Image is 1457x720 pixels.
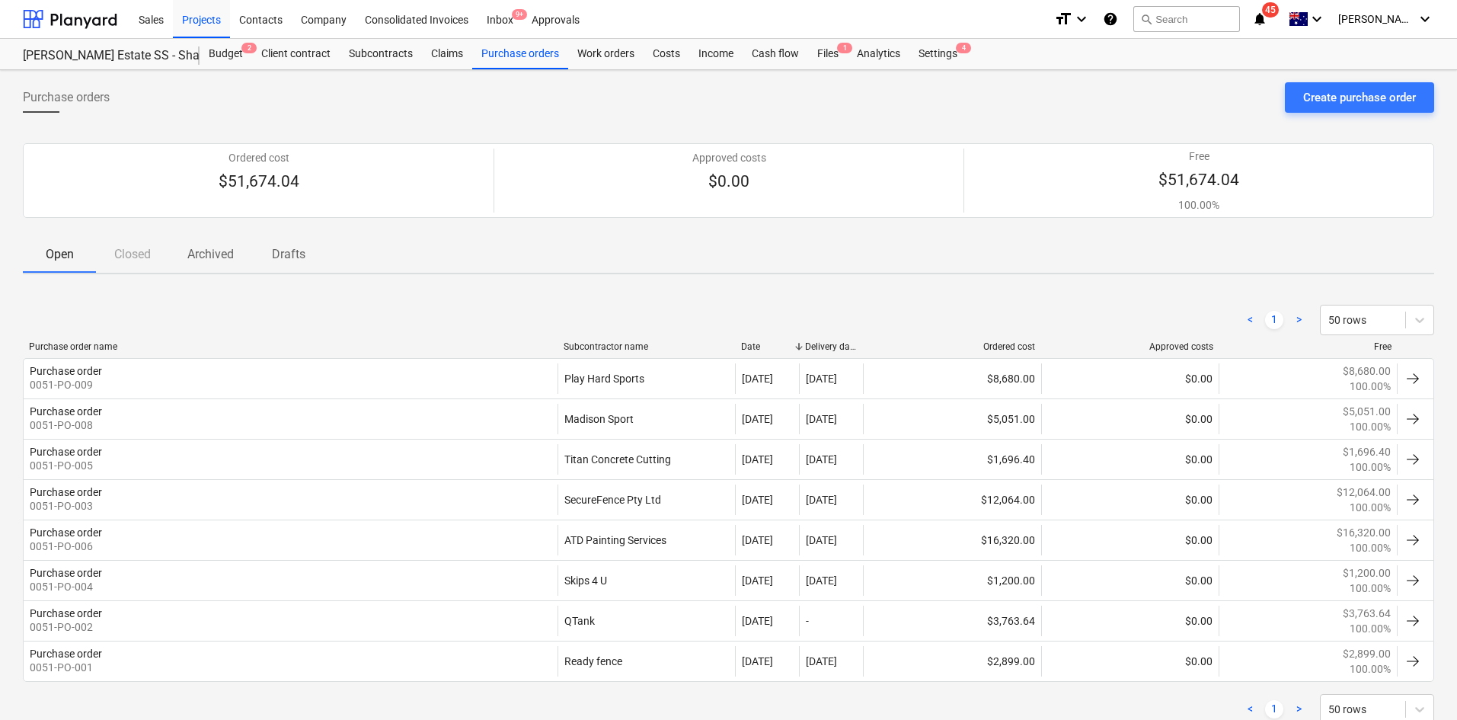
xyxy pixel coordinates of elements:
div: [DATE] [806,453,837,466]
div: [DATE] [742,534,773,546]
div: Purchase order [30,405,102,418]
p: Free [1158,149,1239,164]
p: 0051-PO-006 [30,539,102,554]
p: $0.00 [692,171,766,193]
div: Purchase order [30,607,102,619]
div: Delivery date [805,341,857,352]
div: $1,200.00 [863,565,1041,596]
a: Client contract [252,39,340,69]
i: format_size [1054,10,1072,28]
div: $3,763.64 [863,606,1041,636]
div: [PERSON_NAME] Estate SS - Shade Structure [23,48,181,64]
p: 100.00% [1350,661,1391,677]
button: Search [1133,6,1240,32]
div: Purchase order name [29,341,551,352]
div: $5,051.00 [863,404,1041,434]
span: 2 [241,43,257,53]
p: 100.00% [1350,540,1391,555]
a: Previous page [1241,311,1259,329]
p: $12,064.00 [1337,485,1391,500]
div: Purchase orders [472,39,568,69]
div: [DATE] [742,574,773,587]
div: [DATE] [742,655,773,667]
div: ATD Painting Services [558,525,736,555]
p: 0051-PO-004 [30,579,102,594]
div: Purchase order [30,648,102,660]
span: 1 [837,43,852,53]
div: Income [689,39,743,69]
div: [DATE] [806,494,837,506]
div: [DATE] [742,373,773,385]
p: Ordered cost [219,150,299,165]
a: Settings4 [909,39,967,69]
p: $5,051.00 [1343,404,1391,419]
p: 100.00% [1350,459,1391,475]
p: Archived [187,245,234,264]
span: 45 [1262,2,1279,18]
p: 0051-PO-002 [30,619,102,635]
div: Work orders [568,39,644,69]
p: 0051-PO-005 [30,458,102,473]
a: Budget2 [200,39,252,69]
a: Subcontracts [340,39,422,69]
p: 100.00% [1350,621,1391,636]
i: keyboard_arrow_down [1416,10,1434,28]
div: $0.00 [1041,565,1219,596]
a: Next page [1289,311,1308,329]
i: keyboard_arrow_down [1308,10,1326,28]
div: [DATE] [806,655,837,667]
p: Approved costs [692,150,766,165]
div: Date [741,341,793,352]
a: Analytics [848,39,909,69]
div: $12,064.00 [863,485,1041,515]
iframe: Chat Widget [1381,647,1457,720]
p: $1,200.00 [1343,565,1391,581]
a: Previous page [1241,700,1259,718]
div: Files [808,39,848,69]
div: - [806,615,809,627]
div: $0.00 [1041,525,1219,555]
div: Play Hard Sports [558,363,736,394]
div: [DATE] [806,534,837,546]
span: [PERSON_NAME] [1338,13,1414,25]
a: Cash flow [743,39,808,69]
p: $8,680.00 [1343,363,1391,379]
a: Files1 [808,39,848,69]
p: 100.00% [1158,197,1239,213]
div: Purchase order [30,365,102,377]
div: Ready fence [558,646,736,677]
p: 0051-PO-003 [30,498,102,514]
div: Purchase order [30,486,102,498]
p: 0051-PO-009 [30,377,102,392]
a: Costs [644,39,689,69]
div: Madison Sport [558,404,736,434]
button: Create purchase order [1285,82,1434,113]
div: SecureFence Pty Ltd [558,485,736,515]
p: $51,674.04 [1158,170,1239,191]
div: $16,320.00 [863,525,1041,555]
a: Next page [1289,700,1308,718]
div: $0.00 [1041,404,1219,434]
div: [DATE] [742,494,773,506]
i: notifications [1252,10,1267,28]
div: $2,899.00 [863,646,1041,677]
div: $8,680.00 [863,363,1041,394]
p: $16,320.00 [1337,525,1391,540]
div: Settings [909,39,967,69]
p: $51,674.04 [219,171,299,193]
p: 100.00% [1350,500,1391,515]
div: Approved costs [1047,341,1213,352]
div: $1,696.40 [863,444,1041,475]
div: Purchase order [30,446,102,458]
p: 100.00% [1350,419,1391,434]
div: Budget [200,39,252,69]
div: [DATE] [806,574,837,587]
p: 0051-PO-008 [30,418,102,433]
div: $0.00 [1041,444,1219,475]
div: Titan Concrete Cutting [558,444,736,475]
